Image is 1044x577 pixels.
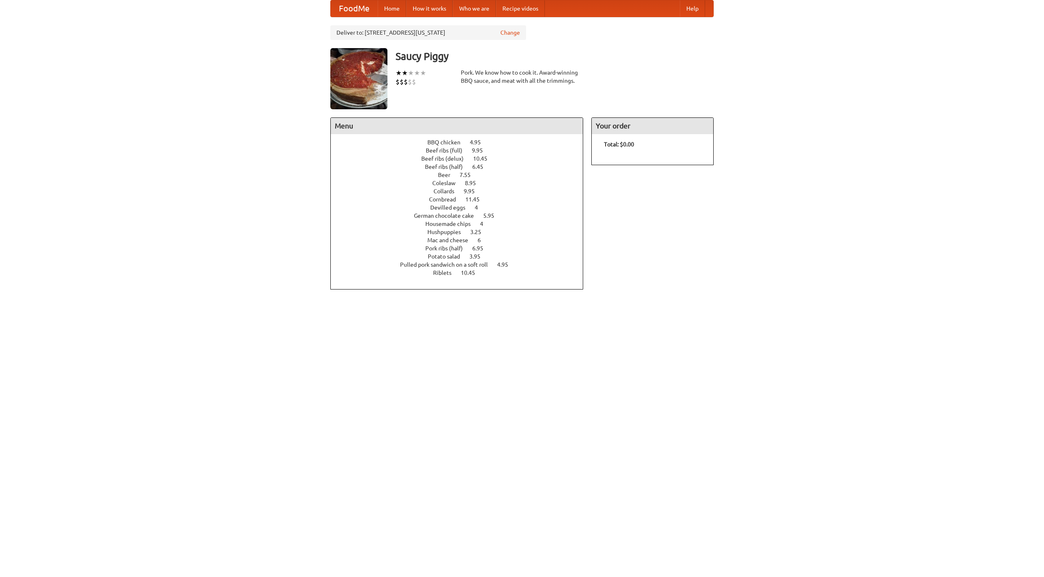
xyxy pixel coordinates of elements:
a: Potato salad 3.95 [428,253,495,260]
span: 4 [475,204,486,211]
span: Beef ribs (delux) [421,155,472,162]
li: $ [408,77,412,86]
span: Cornbread [429,196,464,203]
span: 11.45 [465,196,488,203]
a: Help [680,0,705,17]
a: Collards 9.95 [434,188,490,195]
h3: Saucy Piggy [396,48,714,64]
a: Cornbread 11.45 [429,196,495,203]
span: Pork ribs (half) [425,245,471,252]
a: How it works [406,0,453,17]
a: FoodMe [331,0,378,17]
span: 9.95 [472,147,491,154]
span: 4.95 [497,261,516,268]
span: 4.95 [470,139,489,146]
span: Riblets [433,270,460,276]
span: 5.95 [483,212,502,219]
span: 7.55 [460,172,479,178]
li: $ [400,77,404,86]
span: 6 [478,237,489,243]
span: 3.25 [470,229,489,235]
span: Coleslaw [432,180,464,186]
span: Beef ribs (half) [425,164,471,170]
a: Home [378,0,406,17]
a: Who we are [453,0,496,17]
li: ★ [408,69,414,77]
a: Change [500,29,520,37]
span: Potato salad [428,253,468,260]
div: Pork. We know how to cook it. Award-winning BBQ sauce, and meat with all the trimmings. [461,69,583,85]
span: Beer [438,172,458,178]
span: 4 [480,221,491,227]
span: Collards [434,188,462,195]
img: angular.jpg [330,48,387,109]
b: Total: $0.00 [604,141,634,148]
span: BBQ chicken [427,139,469,146]
span: 9.95 [464,188,483,195]
li: ★ [420,69,426,77]
span: Housemade chips [425,221,479,227]
a: Beef ribs (delux) 10.45 [421,155,502,162]
a: Beef ribs (half) 6.45 [425,164,498,170]
li: $ [396,77,400,86]
span: Hushpuppies [427,229,469,235]
li: $ [404,77,408,86]
span: Pulled pork sandwich on a soft roll [400,261,496,268]
span: Mac and cheese [427,237,476,243]
li: $ [412,77,416,86]
a: Beef ribs (full) 9.95 [426,147,498,154]
a: Pork ribs (half) 6.95 [425,245,498,252]
li: ★ [414,69,420,77]
span: Beef ribs (full) [426,147,471,154]
li: ★ [396,69,402,77]
span: 6.95 [472,245,491,252]
span: 3.95 [469,253,489,260]
span: Devilled eggs [430,204,473,211]
a: Pulled pork sandwich on a soft roll 4.95 [400,261,523,268]
a: German chocolate cake 5.95 [414,212,509,219]
a: Beer 7.55 [438,172,486,178]
span: 8.95 [465,180,484,186]
span: German chocolate cake [414,212,482,219]
a: Hushpuppies 3.25 [427,229,496,235]
a: Housemade chips 4 [425,221,498,227]
a: Recipe videos [496,0,545,17]
h4: Your order [592,118,713,134]
li: ★ [402,69,408,77]
a: Coleslaw 8.95 [432,180,491,186]
span: 10.45 [461,270,483,276]
a: Mac and cheese 6 [427,237,496,243]
h4: Menu [331,118,583,134]
span: 6.45 [472,164,491,170]
a: BBQ chicken 4.95 [427,139,496,146]
a: Riblets 10.45 [433,270,490,276]
span: 10.45 [473,155,495,162]
a: Devilled eggs 4 [430,204,493,211]
div: Deliver to: [STREET_ADDRESS][US_STATE] [330,25,526,40]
